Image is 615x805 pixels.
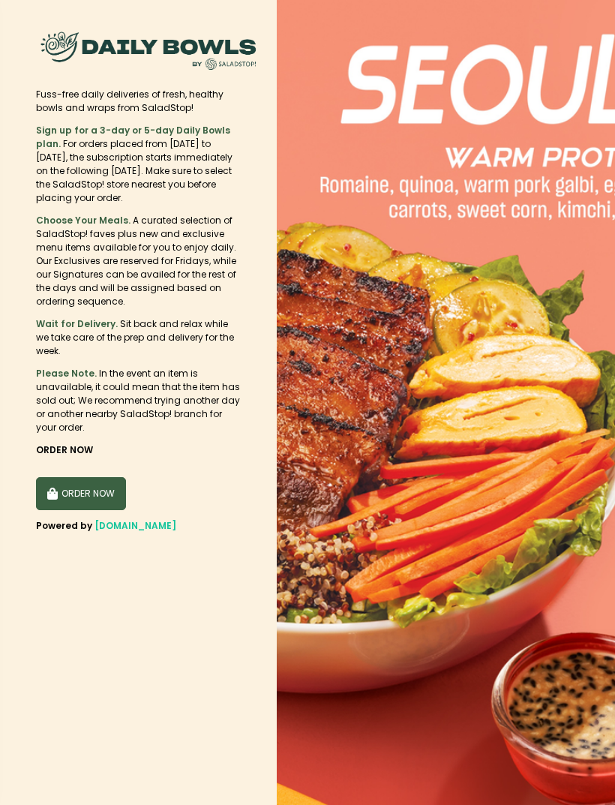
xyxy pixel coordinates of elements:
[36,124,241,205] div: For orders placed from [DATE] to [DATE], the subscription starts immediately on the following [DA...
[94,519,176,532] a: [DOMAIN_NAME]
[36,367,241,434] div: In the event an item is unavailable, it could mean that the item has sold out; We recommend tryin...
[36,124,230,150] b: Sign up for a 3-day or 5-day Daily Bowls plan.
[36,443,241,457] div: ORDER NOW
[36,519,241,533] div: Powered by
[36,214,130,227] b: Choose Your Meals.
[36,477,126,510] button: ORDER NOW
[36,214,241,308] div: A curated selection of SaladStop! faves plus new and exclusive menu items available for you to en...
[36,317,118,330] b: Wait for Delivery.
[36,88,241,115] div: Fuss-free daily deliveries of fresh, healthy bowls and wraps from SaladStop!
[36,23,261,79] img: SaladStop!
[36,367,97,380] b: Please Note.
[36,317,241,358] div: Sit back and relax while we take care of the prep and delivery for the week.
